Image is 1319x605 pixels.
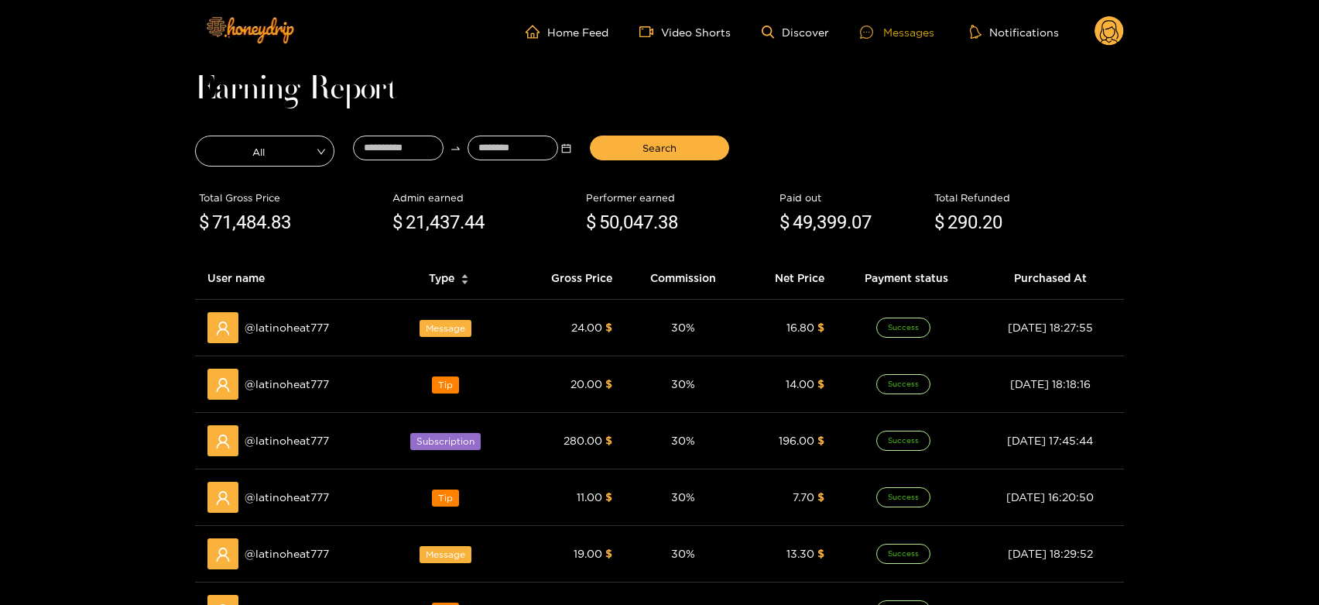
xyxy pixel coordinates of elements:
span: 50,047 [599,211,653,233]
span: @ latinoheat777 [245,545,329,562]
span: $ [817,548,824,559]
span: $ [779,208,790,238]
span: $ [817,435,824,446]
span: 71,484 [212,211,266,233]
span: home [526,25,547,39]
span: @ latinoheat777 [245,489,329,506]
span: 30 % [671,378,695,390]
th: Net Price [742,257,838,300]
span: .07 [847,211,872,233]
span: to [450,143,461,154]
span: Success [876,431,930,451]
div: Performer earned [586,190,772,205]
span: $ [817,378,824,390]
span: 30 % [671,435,695,446]
span: [DATE] 18:18:16 [1010,378,1091,390]
div: Admin earned [392,190,578,205]
span: @ latinoheat777 [245,432,329,449]
span: [DATE] 16:20:50 [1006,491,1094,503]
span: $ [392,208,403,238]
span: user [215,434,231,449]
span: Success [876,544,930,564]
span: user [215,490,231,506]
th: Gross Price [514,257,625,300]
span: user [215,377,231,393]
span: Success [876,487,930,507]
span: $ [605,435,612,446]
th: Purchased At [976,257,1124,300]
span: All [196,140,334,162]
span: .83 [266,211,291,233]
span: $ [817,321,824,333]
span: Message [420,546,471,563]
button: Notifications [965,24,1064,40]
span: 24.00 [571,321,602,333]
span: 14.00 [786,378,814,390]
div: Messages [860,23,934,41]
span: .44 [460,211,485,233]
span: 49,399 [793,211,847,233]
span: 30 % [671,321,695,333]
span: Tip [432,376,459,394]
span: 30 % [671,548,695,559]
span: 7.70 [793,491,814,503]
button: Search [590,136,729,160]
span: 11.00 [577,491,602,503]
span: [DATE] 18:29:52 [1008,548,1093,559]
th: User name [195,257,383,300]
span: 30 % [671,491,695,503]
span: .20 [978,211,1002,233]
a: Video Shorts [639,25,731,39]
div: Total Refunded [934,190,1120,205]
span: $ [199,208,209,238]
span: Subscription [410,433,481,450]
span: @ latinoheat777 [245,319,329,336]
a: Home Feed [526,25,608,39]
div: Paid out [779,190,927,205]
span: Type [429,270,454,287]
span: 280.00 [564,435,602,446]
span: [DATE] 17:45:44 [1007,435,1093,446]
span: Search [642,140,677,156]
th: Payment status [837,257,976,300]
span: Tip [432,490,459,507]
div: Total Gross Price [199,190,385,205]
span: caret-down [461,278,469,287]
a: Discover [762,26,829,39]
span: user [215,547,231,562]
span: $ [586,208,596,238]
span: $ [934,208,944,238]
span: 16.80 [786,321,814,333]
h1: Earning Report [195,79,1124,101]
span: $ [605,378,612,390]
th: Commission [625,257,742,300]
span: Success [876,374,930,394]
span: swap-right [450,143,461,154]
span: $ [817,491,824,503]
span: $ [605,548,612,559]
span: video-camera [639,25,661,39]
span: user [215,321,231,336]
span: .38 [653,211,678,233]
span: 19.00 [574,548,602,559]
span: @ latinoheat777 [245,376,329,393]
span: 290 [947,211,978,233]
span: Message [420,320,471,337]
span: [DATE] 18:27:55 [1008,321,1093,333]
span: 13.30 [786,548,814,559]
span: $ [605,491,612,503]
span: 196.00 [779,435,814,446]
span: 20.00 [570,378,602,390]
span: 21,437 [406,211,460,233]
span: $ [605,321,612,333]
span: caret-up [461,272,469,280]
span: Success [876,318,930,338]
